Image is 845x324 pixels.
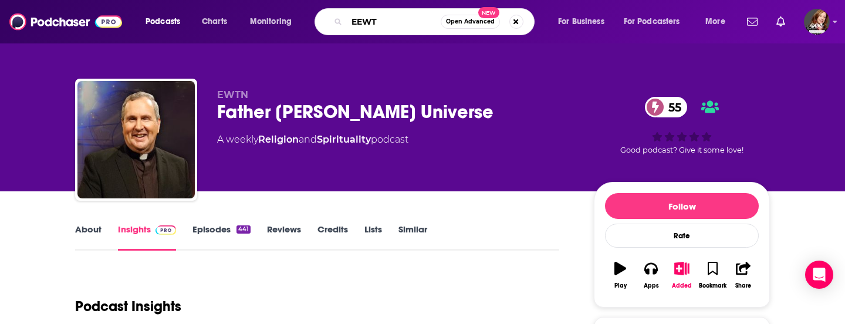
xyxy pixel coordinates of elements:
[804,9,830,35] button: Show profile menu
[624,14,680,30] span: For Podcasters
[118,224,176,251] a: InsightsPodchaser Pro
[326,8,546,35] div: Search podcasts, credits, & more...
[772,12,790,32] a: Show notifications dropdown
[217,89,248,100] span: EWTN
[804,9,830,35] span: Logged in as pamelastevensmedia
[217,133,408,147] div: A weekly podcast
[250,14,292,30] span: Monitoring
[550,12,619,31] button: open menu
[299,134,317,145] span: and
[594,89,770,162] div: 55Good podcast? Give it some love!
[446,19,495,25] span: Open Advanced
[616,12,697,31] button: open menu
[146,14,180,30] span: Podcasts
[605,193,759,219] button: Follow
[75,224,102,251] a: About
[697,254,728,296] button: Bookmark
[478,7,499,18] span: New
[137,12,195,31] button: open menu
[728,254,759,296] button: Share
[156,225,176,235] img: Podchaser Pro
[657,97,687,117] span: 55
[705,14,725,30] span: More
[236,225,251,234] div: 441
[558,14,604,30] span: For Business
[672,282,692,289] div: Added
[9,11,122,33] img: Podchaser - Follow, Share and Rate Podcasts
[644,282,659,289] div: Apps
[697,12,740,31] button: open menu
[620,146,743,154] span: Good podcast? Give it some love!
[267,224,301,251] a: Reviews
[605,224,759,248] div: Rate
[614,282,627,289] div: Play
[605,254,636,296] button: Play
[364,224,382,251] a: Lists
[735,282,751,289] div: Share
[192,224,251,251] a: Episodes441
[202,14,227,30] span: Charts
[317,224,348,251] a: Credits
[317,134,371,145] a: Spirituality
[699,282,726,289] div: Bookmark
[258,134,299,145] a: Religion
[805,261,833,289] div: Open Intercom Messenger
[441,15,500,29] button: Open AdvancedNew
[636,254,666,296] button: Apps
[804,9,830,35] img: User Profile
[398,224,427,251] a: Similar
[742,12,762,32] a: Show notifications dropdown
[77,81,195,198] img: Father Spitzer’s Universe
[75,298,181,315] h1: Podcast Insights
[242,12,307,31] button: open menu
[645,97,687,117] a: 55
[347,12,441,31] input: Search podcasts, credits, & more...
[194,12,234,31] a: Charts
[667,254,697,296] button: Added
